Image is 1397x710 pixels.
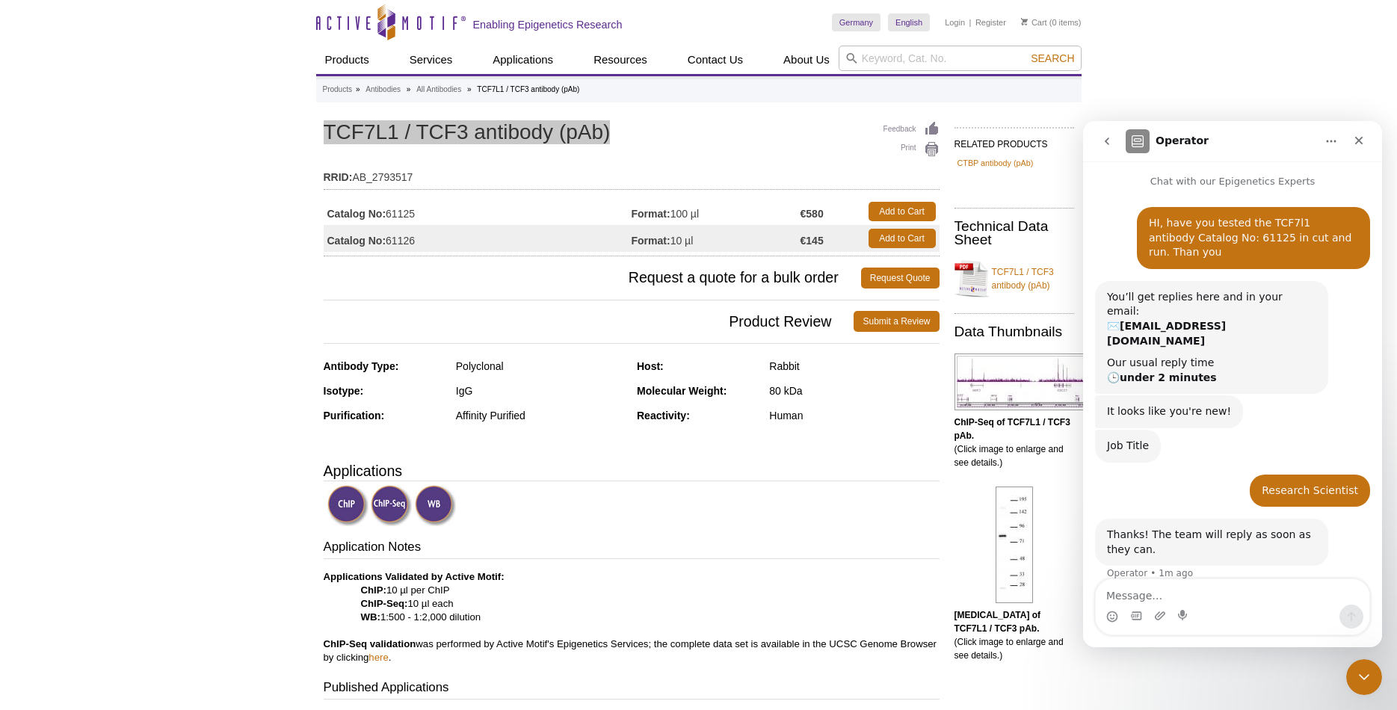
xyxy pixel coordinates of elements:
a: Cart [1021,17,1047,28]
a: Resources [585,46,656,74]
a: Antibodies [366,83,401,96]
p: 10 µl per ChIP 10 µl each 1:500 - 1:2,000 dilution was performed by Active Motif's Epigenetics Se... [324,570,940,664]
strong: Purification: [324,410,385,422]
strong: ChIP: [361,584,386,596]
img: TCF7L1 / TCF3 antibody (pAb) tested by Western blot. [996,487,1033,603]
td: 100 µl [632,198,801,225]
li: TCF7L1 / TCF3 antibody (pAb) [477,85,579,93]
strong: Antibody Type: [324,360,399,372]
td: 10 µl [632,225,801,252]
strong: Catalog No: [327,207,386,220]
a: Login [945,17,965,28]
a: Register [975,17,1006,28]
span: Product Review [324,311,854,332]
a: here [368,652,388,663]
h1: TCF7L1 / TCF3 antibody (pAb) [324,121,940,146]
b: Applications Validated by Active Motif: [324,571,505,582]
strong: Host: [637,360,664,372]
h2: Enabling Epigenetics Research [473,18,623,31]
strong: €580 [801,207,824,220]
div: 80 kDa [769,384,939,398]
div: Polyclonal [456,359,626,373]
strong: Catalog No: [327,234,386,247]
a: About Us [774,46,839,74]
div: IgG [456,384,626,398]
h3: Application Notes [324,538,940,559]
h2: Data Thumbnails [955,325,1074,339]
strong: Isotype: [324,385,364,397]
li: » [407,85,411,93]
p: (Click image to enlarge and see details.) [955,416,1074,469]
a: All Antibodies [416,83,461,96]
h2: Technical Data Sheet [955,220,1074,247]
td: AB_2793517 [324,161,940,185]
h3: Applications [324,460,940,482]
td: 61126 [324,225,632,252]
a: Products [316,46,378,74]
a: TCF7L1 / TCF3 antibody (pAb) [955,256,1074,301]
a: Add to Cart [869,202,936,221]
p: (Click image to enlarge and see details.) [955,608,1074,662]
h3: Published Applications [324,679,940,700]
a: Applications [484,46,562,74]
a: Feedback [883,121,940,138]
strong: Molecular Weight: [637,385,727,397]
b: [MEDICAL_DATA] of TCF7L1 / TCF3 pAb. [955,610,1041,634]
li: | [969,13,972,31]
div: Rabbit [769,359,939,373]
img: TCF7L1 / TCF3 antibody (pAb) tested by ChIP-Seq. [955,354,1094,410]
a: Submit a Review [854,311,939,332]
a: Products [323,83,352,96]
img: Western Blot Validated [415,485,456,526]
strong: RRID: [324,170,353,184]
a: CTBP antibody (pAb) [957,156,1034,170]
iframe: Intercom live chat [1083,121,1382,647]
strong: ChIP-Seq: [361,598,408,609]
b: ChIP-Seq validation [324,638,416,649]
a: Services [401,46,462,74]
a: Contact Us [679,46,752,74]
strong: Format: [632,234,670,247]
a: Print [883,141,940,158]
li: » [356,85,360,93]
span: Request a quote for a bulk order [324,268,861,288]
img: Your Cart [1021,18,1028,25]
div: Affinity Purified [456,409,626,422]
a: English [888,13,930,31]
a: Request Quote [861,268,940,288]
button: Search [1026,52,1079,65]
div: Human [769,409,939,422]
img: ChIP Validated [327,485,368,526]
li: » [467,85,472,93]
